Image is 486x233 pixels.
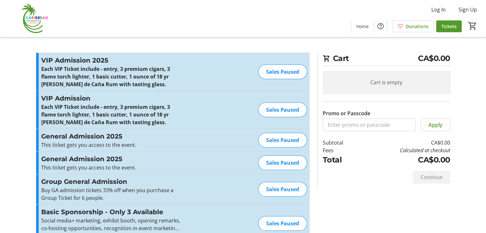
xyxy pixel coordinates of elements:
button: Help [374,20,387,33]
button: Cart [467,20,478,32]
div: Sales Paused [258,64,307,79]
td: Fees [323,147,360,154]
h2: Cart [323,53,450,66]
div: This ticket gets you access to the event. [41,141,181,149]
button: Apply [421,118,450,131]
h3: VIP Admission 2025 [41,56,181,65]
div: Sales Paused [258,102,307,117]
a: Home [351,20,374,32]
a: Donations [392,20,434,32]
td: CA$0.00 [359,154,450,166]
h3: VIP Admission [41,94,181,103]
p: Social media+ marketing, exhibit booth, opening remarks, co-hosting opportunities, recognition in... [41,217,181,232]
div: Sales Paused [258,133,307,147]
td: Subtotal [323,139,360,147]
div: Sales Paused [258,216,307,231]
label: Promo or Passcode [323,109,370,117]
input: Enter promo or passcode [323,118,416,131]
strong: Each VIP Ticket include - entry, 3 premium cigars, 3 flame torch lighter, 1 basic cutter, 1 ounce... [41,103,170,126]
button: Log In [426,4,451,15]
td: Total [323,154,360,166]
h3: General Admission 2025 [41,132,181,141]
td: Calculated at checkout [359,147,450,154]
span: Log In [431,6,446,13]
div: Sales Paused [258,155,307,170]
p: Buy GA admission tickets 33% off when you purchase a Group Ticket for 6 people. [41,186,181,202]
div: This ticket gets you access to the event. [41,164,181,171]
a: Tickets [436,20,462,32]
div: Cart is empty [323,71,450,94]
span: Sign Up [459,6,477,13]
div: Sales Paused [258,182,307,197]
h3: Group General Admission [41,177,181,186]
img: Caribbean Cigar Celebration's Logo [4,3,61,34]
span: Home [356,23,369,30]
span: Tickets [441,23,457,30]
span: Donations [406,23,428,30]
h3: General Admission 2025 [41,154,181,164]
button: Sign Up [453,4,482,15]
strong: Each VIP Ticket include - entry, 3 premium cigars, 3 flame torch lighter, 1 basic cutter, 1 ounce... [41,65,170,88]
span: Apply [428,121,443,129]
h3: Basic Sponsorship - Only 3 Available [41,207,181,217]
td: CA$0.00 [359,139,450,147]
span: CA$0.00 [418,53,450,64]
